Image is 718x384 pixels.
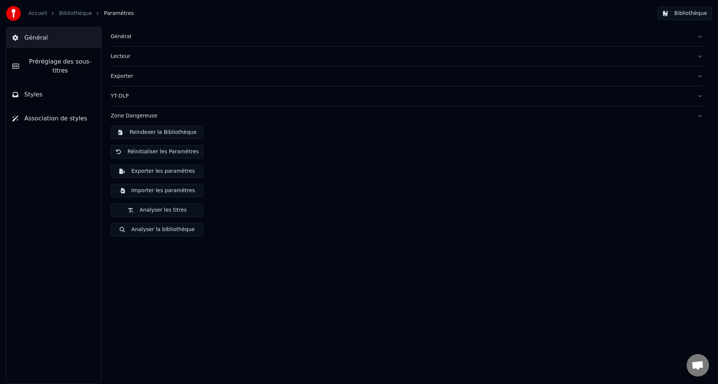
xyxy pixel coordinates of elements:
a: Bibliothèque [59,10,92,17]
button: Général [6,27,101,48]
span: Préréglage des sous-titres [25,57,95,75]
span: Paramètres [104,10,134,17]
button: Importer les paramètres [111,184,203,197]
button: Analyser les titres [111,203,203,217]
button: Général [111,27,703,46]
button: Réinitialiser les Paramètres [111,145,203,159]
span: Styles [24,90,43,99]
div: Exporter [111,73,691,80]
span: Général [24,33,48,42]
button: Zone Dangereuse [111,106,703,126]
span: Association de styles [24,114,87,123]
button: Styles [6,84,101,105]
button: Bibliothèque [657,7,712,20]
button: Reindexer la Bibliothèque [111,126,203,139]
button: Association de styles [6,108,101,129]
button: Préréglage des sous-titres [6,51,101,81]
button: Analyser la bibliothèque [111,223,203,236]
button: Lecteur [111,47,703,66]
img: youka [6,6,21,21]
div: Zone Dangereuse [111,112,691,120]
a: Accueil [28,10,47,17]
button: YT-DLP [111,86,703,106]
div: Zone Dangereuse [111,126,703,242]
div: Lecteur [111,53,691,60]
div: Général [111,33,691,40]
div: YT-DLP [111,92,691,100]
a: Open chat [687,354,709,377]
nav: breadcrumb [28,10,134,17]
button: Exporter [111,67,703,86]
button: Exporter les paramètres [111,165,203,178]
